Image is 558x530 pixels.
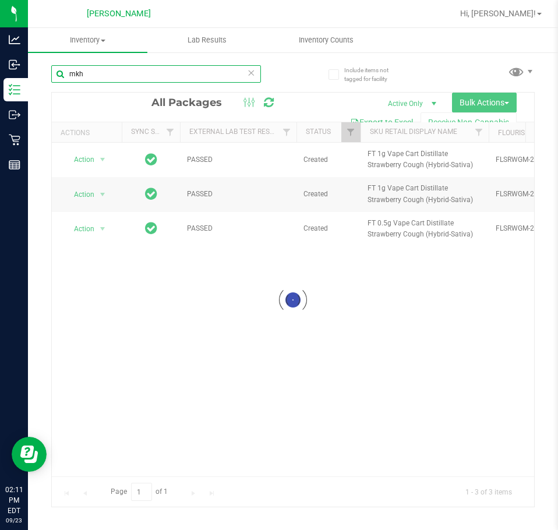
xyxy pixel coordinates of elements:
[51,65,261,83] input: Search Package ID, Item Name, SKU, Lot or Part Number...
[12,437,47,472] iframe: Resource center
[9,109,20,121] inline-svg: Outbound
[9,134,20,146] inline-svg: Retail
[283,35,369,45] span: Inventory Counts
[9,159,20,171] inline-svg: Reports
[267,28,386,52] a: Inventory Counts
[9,84,20,96] inline-svg: Inventory
[147,28,267,52] a: Lab Results
[9,34,20,45] inline-svg: Analytics
[5,485,23,516] p: 02:11 PM EDT
[344,66,402,83] span: Include items not tagged for facility
[28,35,147,45] span: Inventory
[460,9,536,18] span: Hi, [PERSON_NAME]!
[87,9,151,19] span: [PERSON_NAME]
[172,35,242,45] span: Lab Results
[5,516,23,525] p: 09/23
[247,65,255,80] span: Clear
[28,28,147,52] a: Inventory
[9,59,20,70] inline-svg: Inbound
